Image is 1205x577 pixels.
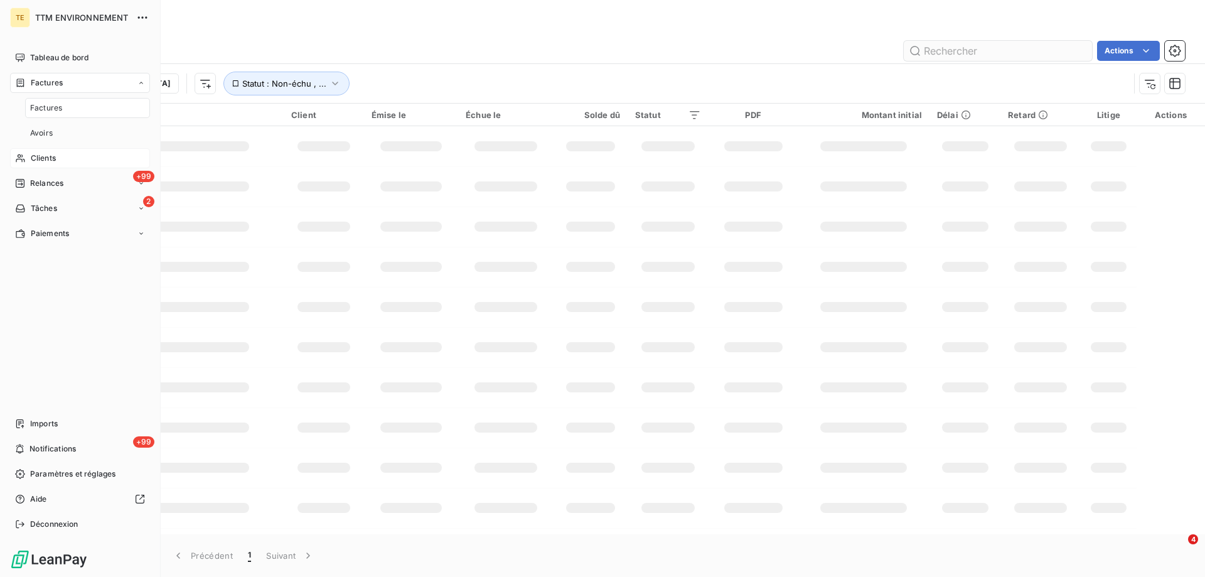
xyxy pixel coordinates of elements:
span: 2 [143,196,154,207]
span: Imports [30,418,58,429]
span: Tâches [31,203,57,214]
span: TTM ENVIRONNEMENT [35,13,129,23]
span: Statut : Non-échu , ... [242,78,326,89]
span: Notifications [29,443,76,455]
div: TE [10,8,30,28]
button: 1 [240,542,259,569]
span: +99 [133,171,154,182]
input: Rechercher [904,41,1092,61]
div: Solde dû [561,110,620,120]
iframe: Intercom live chat [1162,534,1192,564]
div: Actions [1144,110,1197,120]
span: Aide [30,493,47,505]
span: Paramètres et réglages [30,468,115,480]
button: Précédent [164,542,240,569]
span: Relances [30,178,63,189]
div: Montant initial [805,110,922,120]
span: Factures [31,77,63,89]
span: Déconnexion [30,519,78,530]
div: Échue le [466,110,546,120]
button: Actions [1097,41,1160,61]
span: +99 [133,436,154,448]
div: Émise le [372,110,451,120]
a: Aide [10,489,150,509]
div: Délai [937,110,993,120]
div: Statut [635,110,701,120]
span: Paiements [31,228,69,239]
span: 4 [1188,534,1198,544]
div: Litige [1088,110,1129,120]
span: Factures [30,102,62,114]
div: PDF [716,110,790,120]
button: Suivant [259,542,322,569]
button: Statut : Non-échu , ... [223,72,350,95]
div: Client [291,110,356,120]
span: 1 [248,549,251,562]
span: Avoirs [30,127,53,139]
span: Clients [31,153,56,164]
img: Logo LeanPay [10,549,88,569]
span: Tableau de bord [30,52,88,63]
div: Retard [1008,110,1073,120]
